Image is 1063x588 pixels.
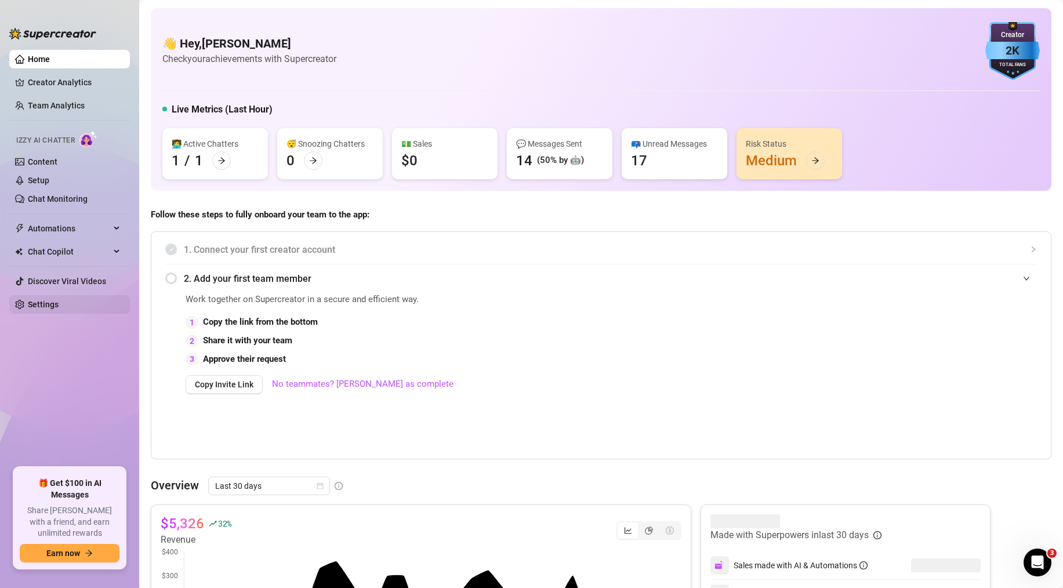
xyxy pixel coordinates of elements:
div: (50% by 🤖) [537,154,584,168]
span: 🎁 Get $100 in AI Messages [20,478,119,500]
div: $0 [401,151,418,170]
span: expanded [1023,275,1030,282]
h4: 👋 Hey, [PERSON_NAME] [162,35,336,52]
div: 0 [286,151,295,170]
span: line-chart [624,527,632,535]
div: Creator [985,30,1040,41]
img: blue-badge-DgoSNQY1.svg [985,22,1040,80]
span: arrow-right [85,549,93,557]
img: AI Chatter [79,130,97,147]
article: Check your achievements with Supercreator [162,52,336,66]
span: Last 30 days [215,477,323,495]
article: Overview [151,477,199,494]
span: Automations [28,219,110,238]
div: 💵 Sales [401,137,488,150]
div: 1 [195,151,203,170]
span: calendar [317,482,324,489]
div: 1. Connect your first creator account [165,235,1037,264]
div: 2 [186,335,198,347]
a: Content [28,157,57,166]
article: Revenue [161,533,231,547]
div: 💬 Messages Sent [516,137,603,150]
div: 1 [172,151,180,170]
span: arrow-right [309,157,317,165]
span: arrow-right [811,157,819,165]
a: Creator Analytics [28,73,121,92]
a: Chat Monitoring [28,194,88,204]
iframe: Adding Team Members [805,293,1037,441]
a: Home [28,55,50,64]
span: 2. Add your first team member [184,271,1037,286]
div: 📪 Unread Messages [631,137,718,150]
button: Copy Invite Link [186,375,263,394]
div: Risk Status [746,137,833,150]
span: info-circle [873,531,881,539]
span: Chat Copilot [28,242,110,261]
span: Share [PERSON_NAME] with a friend, and earn unlimited rewards [20,505,119,539]
span: rise [209,520,217,528]
span: Earn now [46,549,80,558]
strong: Approve their request [203,354,286,364]
span: 1. Connect your first creator account [184,242,1037,257]
span: 32 % [218,518,231,529]
span: info-circle [335,482,343,490]
div: segmented control [616,521,681,540]
div: 14 [516,151,532,170]
button: Earn nowarrow-right [20,544,119,562]
div: 👩‍💻 Active Chatters [172,137,259,150]
span: thunderbolt [15,224,24,233]
span: arrow-right [217,157,226,165]
iframe: Intercom live chat [1024,549,1051,576]
a: No teammates? [PERSON_NAME] as complete [272,378,454,391]
span: 3 [1047,549,1057,558]
a: Discover Viral Videos [28,277,106,286]
div: Total Fans [985,61,1040,69]
strong: Copy the link from the bottom [203,317,318,327]
strong: Follow these steps to fully onboard your team to the app: [151,209,369,220]
div: 2K [985,42,1040,60]
div: 17 [631,151,647,170]
article: $5,326 [161,514,204,533]
img: Chat Copilot [15,248,23,256]
div: 2. Add your first team member [165,264,1037,293]
span: Izzy AI Chatter [16,135,75,146]
article: Made with Superpowers in last 30 days [710,528,869,542]
span: info-circle [859,561,868,569]
a: Setup [28,176,49,185]
strong: Share it with your team [203,335,292,346]
a: Settings [28,300,59,309]
span: Copy Invite Link [195,380,253,389]
img: svg%3e [714,560,725,571]
span: pie-chart [645,527,653,535]
span: collapsed [1030,246,1037,253]
a: Team Analytics [28,101,85,110]
div: 3 [186,353,198,365]
div: 😴 Snoozing Chatters [286,137,373,150]
div: 1 [186,316,198,329]
span: Work together on Supercreator in a secure and efficient way. [186,293,776,307]
img: logo-BBDzfeDw.svg [9,28,96,39]
div: Sales made with AI & Automations [734,559,868,572]
h5: Live Metrics (Last Hour) [172,103,273,117]
span: dollar-circle [666,527,674,535]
